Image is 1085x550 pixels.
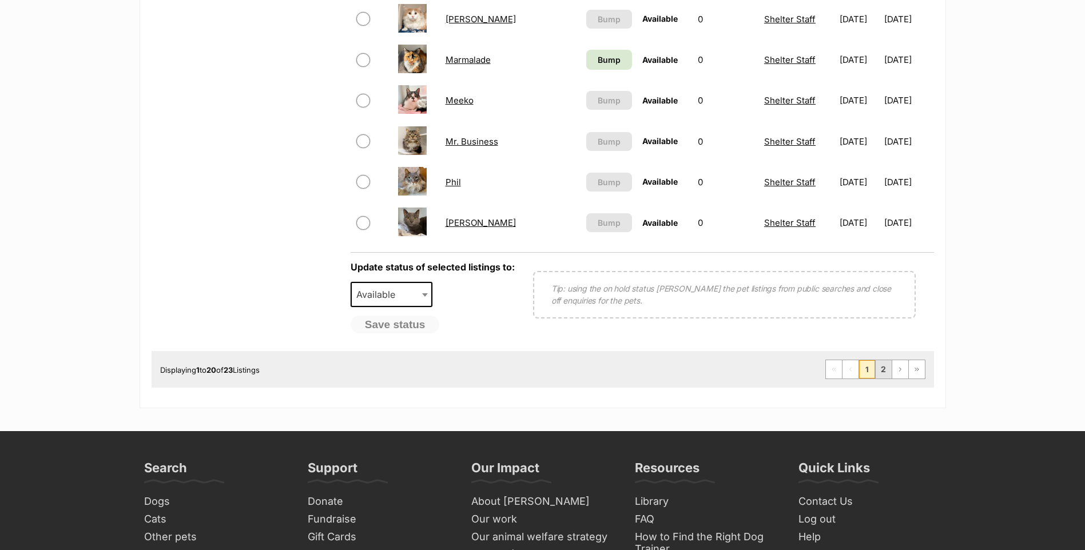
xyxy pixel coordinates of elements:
a: About [PERSON_NAME] [467,493,619,511]
span: Previous page [842,360,859,378]
td: [DATE] [884,162,932,202]
span: Page 1 [859,360,875,378]
a: Our work [467,511,619,528]
a: Shelter Staff [764,217,816,228]
td: 0 [693,40,758,79]
td: [DATE] [884,122,932,161]
a: [PERSON_NAME] [446,217,516,228]
span: First page [826,360,842,378]
span: Bump [598,217,621,229]
strong: 1 [196,365,200,374]
span: Available [351,282,433,307]
span: Available [352,286,407,302]
label: Update status of selected listings to: [351,261,515,273]
span: Bump [598,176,621,188]
td: [DATE] [884,40,932,79]
a: Fundraise [303,511,455,528]
span: Bump [598,13,621,25]
p: Tip: using the on hold status [PERSON_NAME] the pet listings from public searches and close off e... [551,282,897,306]
span: Displaying to of Listings [160,365,260,374]
span: Bump [598,54,621,66]
span: Bump [598,135,621,148]
span: Available [642,136,678,146]
td: [DATE] [835,203,883,242]
a: Shelter Staff [764,14,816,25]
a: Library [630,493,782,511]
a: Last page [909,360,925,378]
a: Bump [586,50,631,70]
a: Donate [303,493,455,511]
h3: Search [144,460,187,483]
span: Available [642,95,678,105]
a: Next page [892,360,908,378]
button: Bump [586,132,631,151]
a: Shelter Staff [764,95,816,106]
td: [DATE] [835,122,883,161]
td: [DATE] [884,81,932,120]
span: Available [642,177,678,186]
td: [DATE] [835,81,883,120]
span: Available [642,14,678,23]
strong: 23 [224,365,233,374]
a: Log out [794,511,946,528]
a: [PERSON_NAME] [446,14,516,25]
a: Marmalade [446,54,491,65]
a: Other pets [140,528,292,546]
td: 0 [693,162,758,202]
button: Bump [586,213,631,232]
button: Save status [351,316,440,334]
td: 0 [693,203,758,242]
h3: Our Impact [471,460,539,483]
a: Shelter Staff [764,54,816,65]
span: Available [642,55,678,65]
td: [DATE] [884,203,932,242]
span: Available [642,218,678,228]
td: [DATE] [835,40,883,79]
a: FAQ [630,511,782,528]
a: Page 2 [876,360,892,378]
a: Shelter Staff [764,136,816,147]
strong: 20 [206,365,216,374]
td: [DATE] [835,162,883,202]
button: Bump [586,91,631,110]
a: Help [794,528,946,546]
td: 0 [693,81,758,120]
a: Our animal welfare strategy [467,528,619,546]
h3: Resources [635,460,700,483]
a: Meeko [446,95,474,106]
h3: Quick Links [798,460,870,483]
a: Contact Us [794,493,946,511]
a: Shelter Staff [764,177,816,188]
a: Mr. Business [446,136,498,147]
td: 0 [693,122,758,161]
button: Bump [586,173,631,192]
nav: Pagination [825,360,925,379]
a: Phil [446,177,461,188]
button: Bump [586,10,631,29]
h3: Support [308,460,357,483]
a: Cats [140,511,292,528]
a: Dogs [140,493,292,511]
span: Bump [598,94,621,106]
a: Gift Cards [303,528,455,546]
